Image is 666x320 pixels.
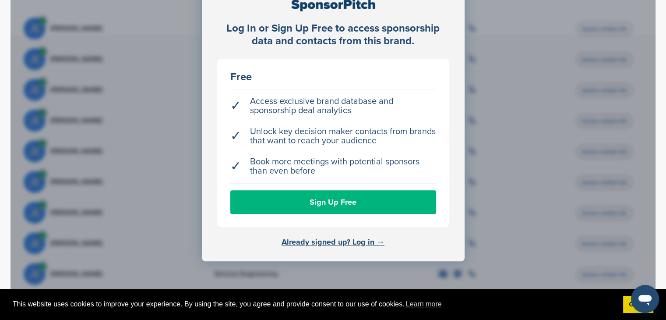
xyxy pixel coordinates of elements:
span: ✓ [230,101,241,110]
a: Sign Up Free [230,190,436,214]
div: Log In or Sign Up Free to access sponsorship data and contacts from this brand. [217,22,449,48]
li: Unlock key decision maker contacts from brands that want to reach your audience [230,123,436,150]
a: learn more about cookies [405,298,443,311]
iframe: Button to launch messaging window [631,285,659,313]
li: Book more meetings with potential sponsors than even before [230,153,436,180]
div: Free [230,72,436,82]
a: Already signed up? Log in → [282,237,384,247]
span: ✓ [230,132,241,141]
a: dismiss cookie message [623,296,653,313]
li: Access exclusive brand database and sponsorship deal analytics [230,92,436,120]
span: This website uses cookies to improve your experience. By using the site, you agree and provide co... [13,298,616,311]
span: ✓ [230,162,241,171]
